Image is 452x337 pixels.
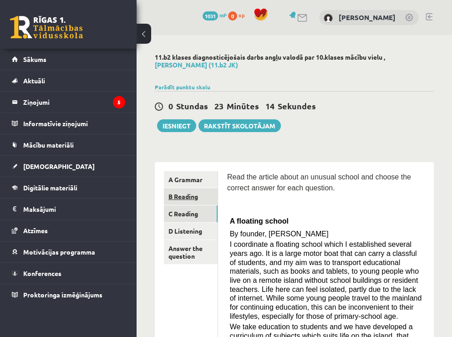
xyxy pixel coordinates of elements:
span: Read the article about an unusual school and choose the correct answer for each question. [227,173,411,192]
span: I coordinate a floating school which I established several years ago. It is a large motor boat th... [230,240,422,320]
a: Informatīvie ziņojumi [12,113,125,134]
a: 1031 mP [203,11,227,19]
a: Konferences [12,263,125,284]
span: 14 [265,101,274,111]
legend: Informatīvie ziņojumi [23,113,125,134]
span: 23 [214,101,223,111]
a: Motivācijas programma [12,241,125,262]
span: A floating school [230,217,289,225]
span: Sākums [23,55,46,63]
span: Minūtes [227,101,259,111]
span: mP [219,11,227,19]
span: Konferences [23,269,61,277]
span: Motivācijas programma [23,248,95,256]
a: Ziņojumi5 [12,92,125,112]
span: xp [239,11,244,19]
legend: Maksājumi [23,199,125,220]
a: Rīgas 1. Tālmācības vidusskola [10,16,83,39]
span: Atzīmes [23,226,48,235]
span: 1031 [203,11,218,20]
span: 0 [228,11,237,20]
span: Sekundes [278,101,316,111]
span: Stundas [176,101,208,111]
a: B Reading [164,188,218,205]
span: By founder, [PERSON_NAME] [230,230,329,238]
a: Digitālie materiāli [12,177,125,198]
h2: 11.b2 klases diagnosticējošais darbs angļu valodā par 10.klases mācību vielu , [155,53,434,69]
a: Aktuāli [12,70,125,91]
legend: Ziņojumi [23,92,125,112]
img: Markuss Kokins [324,14,333,23]
a: Atzīmes [12,220,125,241]
a: Proktoringa izmēģinājums [12,284,125,305]
a: [PERSON_NAME] [339,13,396,22]
a: [PERSON_NAME] (11.b2 JK) [155,61,238,69]
a: D Listening [164,223,218,240]
a: Sākums [12,49,125,70]
a: Maksājumi [12,199,125,220]
button: Iesniegt [157,119,196,132]
a: Rakstīt skolotājam [198,119,281,132]
a: A Grammar [164,171,218,188]
a: Parādīt punktu skalu [155,83,210,91]
a: C Reading [164,205,218,222]
span: Proktoringa izmēģinājums [23,291,102,299]
a: [DEMOGRAPHIC_DATA] [12,156,125,177]
span: Digitālie materiāli [23,184,77,192]
a: Mācību materiāli [12,134,125,155]
a: Answer the question [164,240,218,265]
a: 0 xp [228,11,249,19]
span: Aktuāli [23,77,45,85]
span: 0 [168,101,173,111]
span: [DEMOGRAPHIC_DATA] [23,162,95,170]
i: 5 [113,96,125,108]
span: Mācību materiāli [23,141,74,149]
